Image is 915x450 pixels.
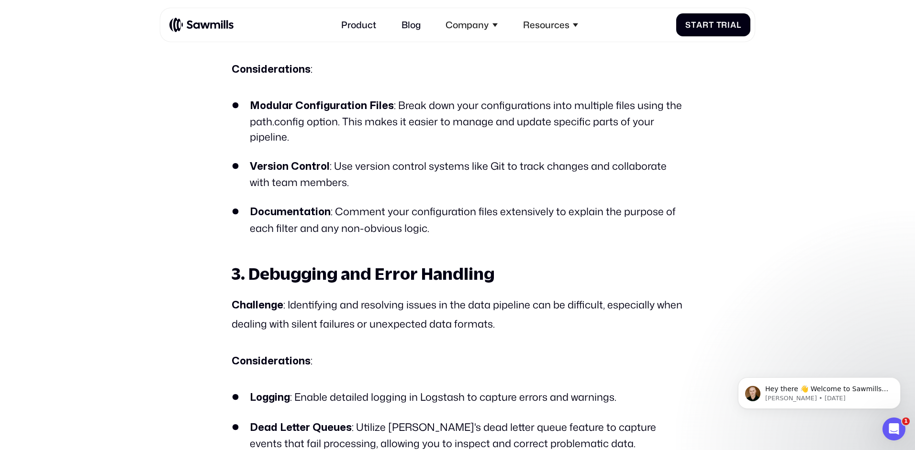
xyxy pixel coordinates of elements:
[676,13,750,37] a: StartTrial
[232,356,311,366] strong: Considerations
[250,162,330,172] strong: Version Control
[439,12,504,37] div: Company
[691,20,696,30] span: t
[232,65,311,75] strong: Considerations
[716,20,722,30] span: T
[232,204,683,236] li: : Comment your configuration files extensively to explain the purpose of each filter and any non-...
[727,20,730,30] span: i
[250,423,352,433] strong: Dead Letter Queues
[250,393,290,403] strong: Logging
[736,20,741,30] span: l
[395,12,428,37] a: Blog
[446,20,489,31] div: Company
[730,20,736,30] span: a
[232,296,683,333] p: : Identifying and resolving issues in the data pipeline can be difficult, especially when dealing...
[516,12,585,37] div: Resources
[523,20,569,31] div: Resources
[882,417,905,440] iframe: Intercom live chat
[721,20,727,30] span: r
[232,3,683,41] p: : As you add more filters and conditionals, configurations can become complex and difficult to ma...
[232,300,283,310] strong: Challenge
[42,37,165,45] p: Message from Winston, sent 2w ago
[696,20,703,30] span: a
[232,351,683,371] p: :
[335,12,383,37] a: Product
[42,28,165,83] span: Hey there 👋 Welcome to Sawmills. The smart telemetry management platform that solves cost, qualit...
[250,207,331,217] strong: Documentation
[232,98,683,145] li: : Break down your configurations into multiple files using the path.config option. This makes it ...
[724,357,915,424] iframe: Intercom notifications message
[232,389,683,406] li: : Enable detailed logging in Logstash to capture errors and warnings.
[232,264,494,283] strong: 3. Debugging and Error Handling
[709,20,714,30] span: t
[902,417,910,425] span: 1
[685,20,691,30] span: S
[250,101,394,111] strong: Modular Configuration Files
[232,158,683,190] li: : Use version control systems like Git to track changes and collaborate with team members.
[232,60,683,79] p: :
[703,20,709,30] span: r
